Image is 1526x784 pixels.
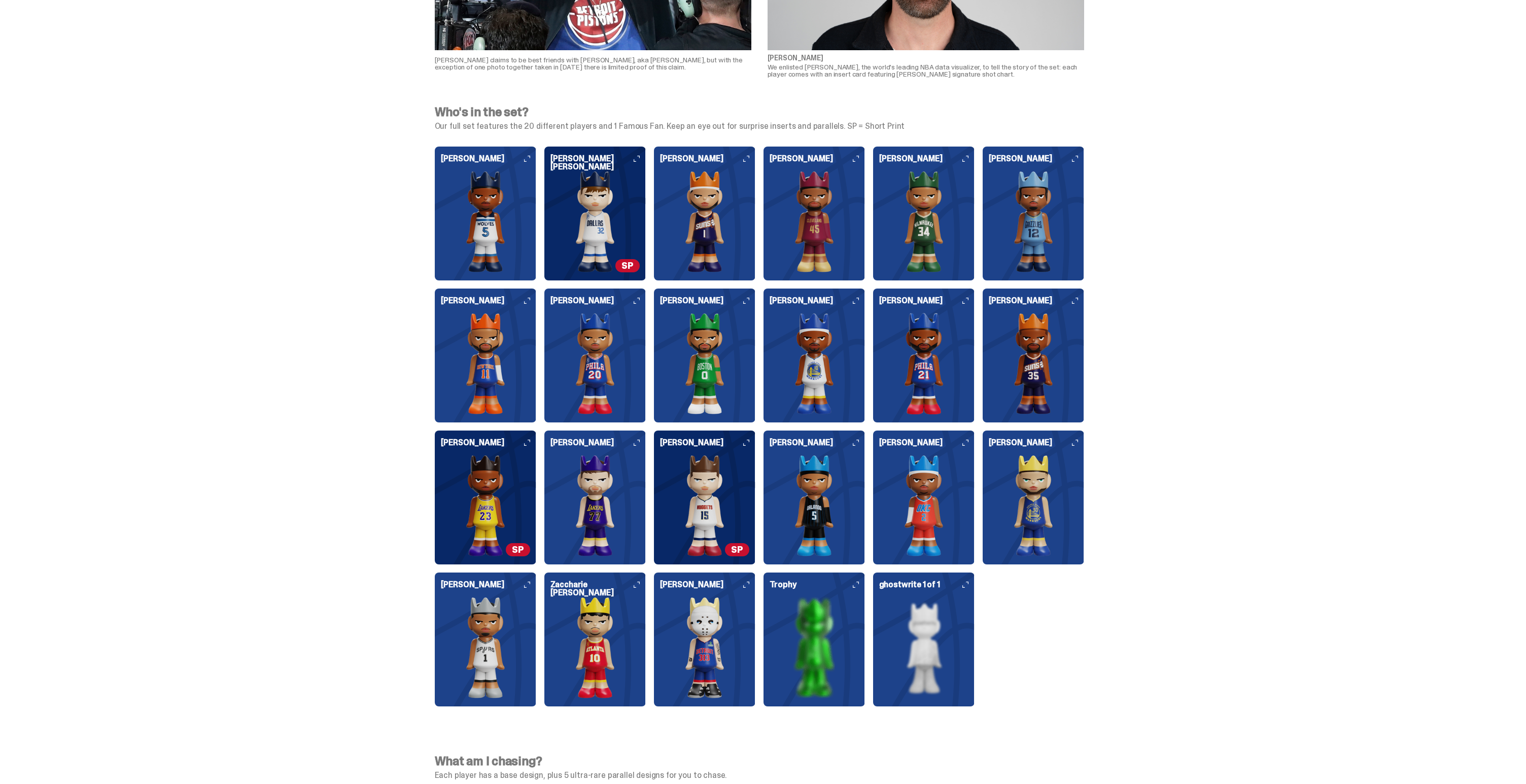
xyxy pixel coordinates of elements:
p: [PERSON_NAME] claims to be best friends with [PERSON_NAME], aka [PERSON_NAME], but with the excep... [435,56,751,70]
h6: [PERSON_NAME] [989,439,1078,455]
img: card image [770,313,859,414]
img: card image [770,597,859,698]
h4: What am I chasing? [435,755,1084,767]
img: card image [550,171,640,272]
h6: Trophy [770,581,859,597]
h6: [PERSON_NAME] [660,155,749,171]
h6: [PERSON_NAME] [989,155,1078,171]
img: card image [660,455,749,556]
h6: [PERSON_NAME] [550,439,640,455]
img: card image [660,313,749,414]
img: card image [989,455,1078,556]
img: card image [879,313,968,414]
h6: [PERSON_NAME] [441,155,530,171]
img: card image [441,171,530,272]
img: card image [989,313,1078,414]
p: Each player has a base design, plus 5 ultra-rare parallel designs for you to chase. [435,771,1084,779]
h6: Zaccharie [PERSON_NAME] [550,581,640,597]
h6: [PERSON_NAME] [PERSON_NAME] [550,155,640,171]
img: card image [770,171,859,272]
h6: [PERSON_NAME] [879,155,968,171]
h6: [PERSON_NAME] [441,581,530,597]
h6: [PERSON_NAME] [441,439,530,455]
img: card image [550,597,640,698]
img: card image [879,171,968,272]
span: SP [725,543,749,556]
p: We enlisted [PERSON_NAME], the world's leading NBA data visualizer, to tell the story of the set:... [768,63,1084,78]
img: card image [550,313,640,414]
img: card image [441,313,530,414]
h6: [PERSON_NAME] [660,439,749,455]
img: card image [879,455,968,556]
p: Our full set features the 20 different players and 1 Famous Fan. Keep an eye out for surprise ins... [435,122,1084,130]
h6: [PERSON_NAME] [660,581,749,597]
h6: ghostwrite 1 of 1 [879,581,968,597]
h6: [PERSON_NAME] [550,297,640,313]
h6: [PERSON_NAME] [660,297,749,313]
h6: [PERSON_NAME] [879,439,968,455]
h4: Who's in the set? [435,106,1084,118]
span: SP [615,259,640,272]
img: card image [770,455,859,556]
h6: [PERSON_NAME] [879,297,968,313]
img: card image [660,597,749,698]
h6: [PERSON_NAME] [770,155,859,171]
span: SP [506,543,530,556]
img: card image [660,171,749,272]
img: card image [989,171,1078,272]
img: card image [550,455,640,556]
p: [PERSON_NAME] [768,54,1084,61]
h6: [PERSON_NAME] [989,297,1078,313]
img: card image [441,597,530,698]
h6: [PERSON_NAME] [770,297,859,313]
img: card image [441,455,530,556]
img: card image [879,597,968,698]
h6: [PERSON_NAME] [770,439,859,455]
h6: [PERSON_NAME] [441,297,530,313]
